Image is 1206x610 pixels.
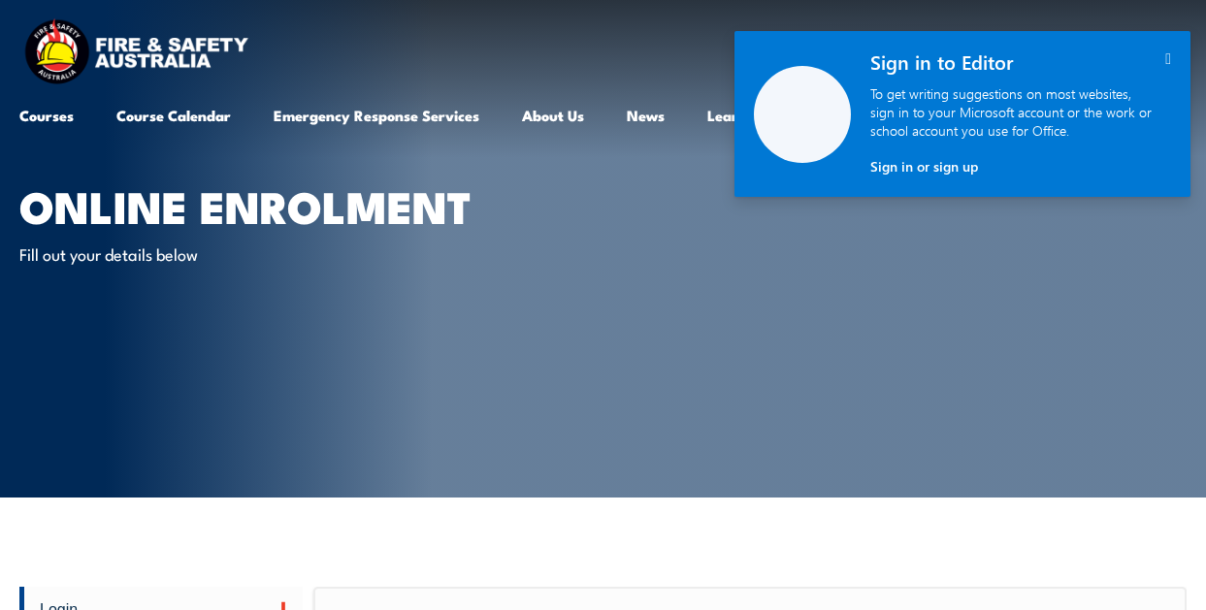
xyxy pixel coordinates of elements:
[19,92,74,139] a: Courses
[627,92,665,139] a: News
[707,92,806,139] a: Learner Portal
[116,92,231,139] a: Course Calendar
[274,92,479,139] a: Emergency Response Services
[19,242,374,265] p: Fill out your details below
[19,186,499,224] h1: Online Enrolment
[522,92,584,139] a: About Us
